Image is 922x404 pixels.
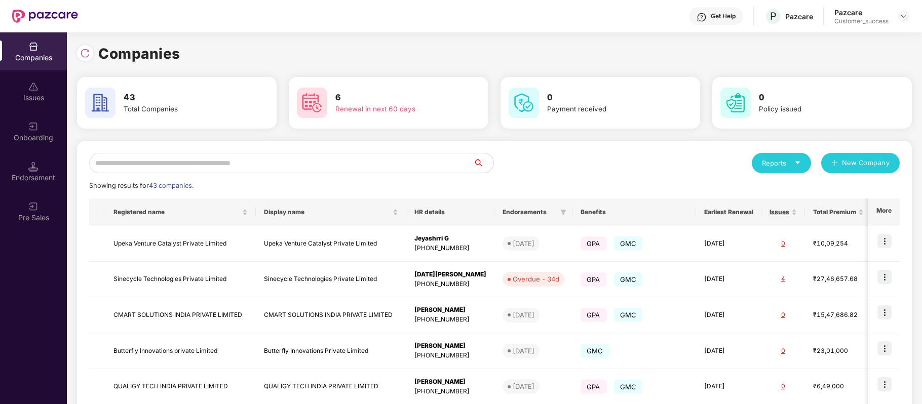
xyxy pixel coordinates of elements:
[414,377,486,387] div: [PERSON_NAME]
[813,382,864,391] div: ₹6,49,000
[124,91,243,104] h3: 43
[785,12,813,21] div: Pazcare
[414,244,486,253] div: [PHONE_NUMBER]
[762,158,801,168] div: Reports
[414,387,486,396] div: [PHONE_NUMBER]
[581,308,606,322] span: GPA
[560,209,566,215] span: filter
[614,380,643,394] span: GMC
[473,159,493,167] span: search
[834,17,889,25] div: Customer_success
[256,333,406,369] td: Butterfly Innovations Private Limited
[770,208,789,216] span: Issues
[697,12,707,22] img: svg+xml;base64,PHN2ZyBpZD0iSGVscC0zMngzMiIgeG1sbnM9Imh0dHA6Ly93d3cudzMub3JnLzIwMDAvc3ZnIiB3aWR0aD...
[813,208,856,216] span: Total Premium
[711,12,736,20] div: Get Help
[581,344,609,358] span: GMC
[696,333,761,369] td: [DATE]
[696,262,761,298] td: [DATE]
[813,239,864,249] div: ₹10,09,254
[28,201,39,212] img: svg+xml;base64,PHN2ZyB3aWR0aD0iMjAiIGhlaWdodD0iMjAiIHZpZXdCb3g9IjAgMCAyMCAyMCIgZmlsbD0ibm9uZSIgeG...
[12,10,78,23] img: New Pazcare Logo
[503,208,556,216] span: Endorsements
[813,274,864,284] div: ₹27,46,657.68
[335,104,455,114] div: Renewal in next 60 days
[770,274,797,284] div: 4
[770,310,797,320] div: 0
[513,238,534,249] div: [DATE]
[831,159,838,168] span: plus
[513,310,534,320] div: [DATE]
[581,272,606,287] span: GPA
[414,341,486,351] div: [PERSON_NAME]
[414,279,486,289] div: [PHONE_NUMBER]
[105,198,256,226] th: Registered name
[720,88,751,118] img: svg+xml;base64,PHN2ZyB4bWxucz0iaHR0cDovL3d3dy53My5vcmcvMjAwMC9zdmciIHdpZHRoPSI2MCIgaGVpZ2h0PSI2MC...
[572,198,696,226] th: Benefits
[770,346,797,356] div: 0
[80,48,90,58] img: svg+xml;base64,PHN2ZyBpZD0iUmVsb2FkLTMyeDMyIiB4bWxucz0iaHR0cDovL3d3dy53My5vcmcvMjAwMC9zdmciIHdpZH...
[696,226,761,262] td: [DATE]
[264,208,391,216] span: Display name
[256,198,406,226] th: Display name
[414,234,486,244] div: Jeyashrri G
[794,159,801,166] span: caret-down
[124,104,243,114] div: Total Companies
[414,270,486,279] div: [DATE][PERSON_NAME]
[28,161,39,172] img: svg+xml;base64,PHN2ZyB3aWR0aD0iMTQuNSIgaGVpZ2h0PSIxNC41IiB2aWV3Qm94PSIwIDAgMTYgMTYiIGZpbGw9Im5vbm...
[414,351,486,360] div: [PHONE_NUMBER]
[805,198,872,226] th: Total Premium
[473,153,494,173] button: search
[513,346,534,356] div: [DATE]
[547,104,667,114] div: Payment received
[813,310,864,320] div: ₹15,47,686.82
[770,382,797,391] div: 0
[149,182,194,189] span: 43 companies.
[335,91,455,104] h3: 6
[614,308,643,322] span: GMC
[813,346,864,356] div: ₹23,01,000
[105,297,256,333] td: CMART SOLUTIONS INDIA PRIVATE LIMITED
[759,104,878,114] div: Policy issued
[558,206,568,218] span: filter
[581,380,606,394] span: GPA
[105,226,256,262] td: Upeka Venture Catalyst Private Limited
[98,43,180,65] h1: Companies
[877,377,892,391] img: icon
[821,153,900,173] button: plusNew Company
[414,305,486,315] div: [PERSON_NAME]
[900,12,908,20] img: svg+xml;base64,PHN2ZyBpZD0iRHJvcGRvd24tMzJ4MzIiIHhtbG5zPSJodHRwOi8vd3d3LnczLm9yZy8yMDAwL3N2ZyIgd2...
[89,182,194,189] span: Showing results for
[547,91,667,104] h3: 0
[759,91,878,104] h3: 0
[256,297,406,333] td: CMART SOLUTIONS INDIA PRIVATE LIMITED
[770,10,777,22] span: P
[297,88,327,118] img: svg+xml;base64,PHN2ZyB4bWxucz0iaHR0cDovL3d3dy53My5vcmcvMjAwMC9zdmciIHdpZHRoPSI2MCIgaGVpZ2h0PSI2MC...
[877,234,892,248] img: icon
[513,381,534,391] div: [DATE]
[614,236,643,251] span: GMC
[696,297,761,333] td: [DATE]
[696,198,761,226] th: Earliest Renewal
[113,208,240,216] span: Registered name
[105,333,256,369] td: Butterfly Innovations private Limited
[770,239,797,249] div: 0
[85,88,116,118] img: svg+xml;base64,PHN2ZyB4bWxucz0iaHR0cDovL3d3dy53My5vcmcvMjAwMC9zdmciIHdpZHRoPSI2MCIgaGVpZ2h0PSI2MC...
[28,122,39,132] img: svg+xml;base64,PHN2ZyB3aWR0aD0iMjAiIGhlaWdodD0iMjAiIHZpZXdCb3g9IjAgMCAyMCAyMCIgZmlsbD0ibm9uZSIgeG...
[877,270,892,284] img: icon
[842,158,890,168] span: New Company
[834,8,889,17] div: Pazcare
[414,315,486,325] div: [PHONE_NUMBER]
[513,274,559,284] div: Overdue - 34d
[256,262,406,298] td: Sinecycle Technologies Private Limited
[614,272,643,287] span: GMC
[509,88,539,118] img: svg+xml;base64,PHN2ZyB4bWxucz0iaHR0cDovL3d3dy53My5vcmcvMjAwMC9zdmciIHdpZHRoPSI2MCIgaGVpZ2h0PSI2MC...
[877,305,892,319] img: icon
[877,341,892,355] img: icon
[28,42,39,52] img: svg+xml;base64,PHN2ZyBpZD0iQ29tcGFuaWVzIiB4bWxucz0iaHR0cDovL3d3dy53My5vcmcvMjAwMC9zdmciIHdpZHRoPS...
[105,262,256,298] td: Sinecycle Technologies Private Limited
[581,236,606,251] span: GPA
[256,226,406,262] td: Upeka Venture Catalyst Private Limited
[406,198,494,226] th: HR details
[761,198,805,226] th: Issues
